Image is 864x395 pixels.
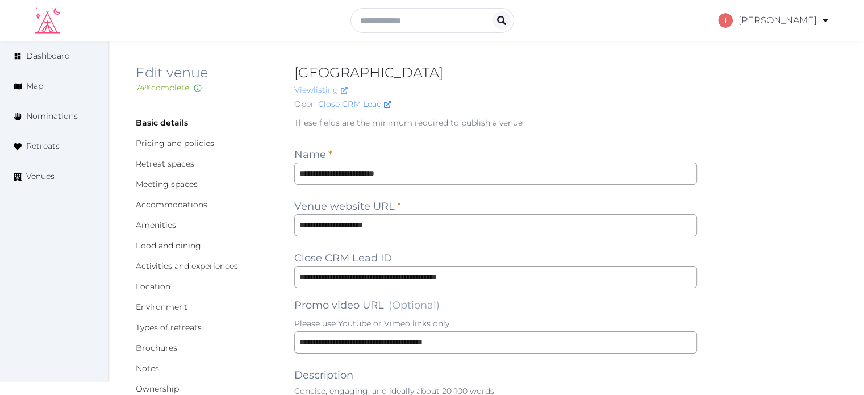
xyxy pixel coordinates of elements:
[136,384,179,394] a: Ownership
[136,240,201,251] a: Food and dining
[294,198,401,214] label: Venue website URL
[136,281,170,292] a: Location
[26,110,78,122] span: Nominations
[294,367,353,383] label: Description
[294,98,316,110] span: Open
[318,98,391,110] a: Close CRM Lead
[136,261,238,271] a: Activities and experiences
[136,82,189,93] span: 74 % complete
[294,64,697,82] h2: [GEOGRAPHIC_DATA]
[294,147,332,163] label: Name
[26,50,70,62] span: Dashboard
[136,302,187,312] a: Environment
[136,363,159,373] a: Notes
[294,117,697,128] p: These fields are the minimum required to publish a venue
[136,199,207,210] a: Accommodations
[136,159,194,169] a: Retreat spaces
[294,297,440,313] label: Promo video URL
[136,118,188,128] a: Basic details
[26,80,43,92] span: Map
[294,250,392,266] label: Close CRM Lead ID
[136,138,214,148] a: Pricing and policies
[136,322,202,332] a: Types of retreats
[718,5,830,36] a: [PERSON_NAME]
[136,220,176,230] a: Amenities
[294,318,697,329] p: Please use Youtube or Vimeo links only
[136,64,276,82] h2: Edit venue
[136,179,198,189] a: Meeting spaces
[26,140,60,152] span: Retreats
[389,299,440,311] span: (Optional)
[136,343,177,353] a: Brochures
[26,171,55,182] span: Venues
[294,85,348,95] a: Viewlisting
